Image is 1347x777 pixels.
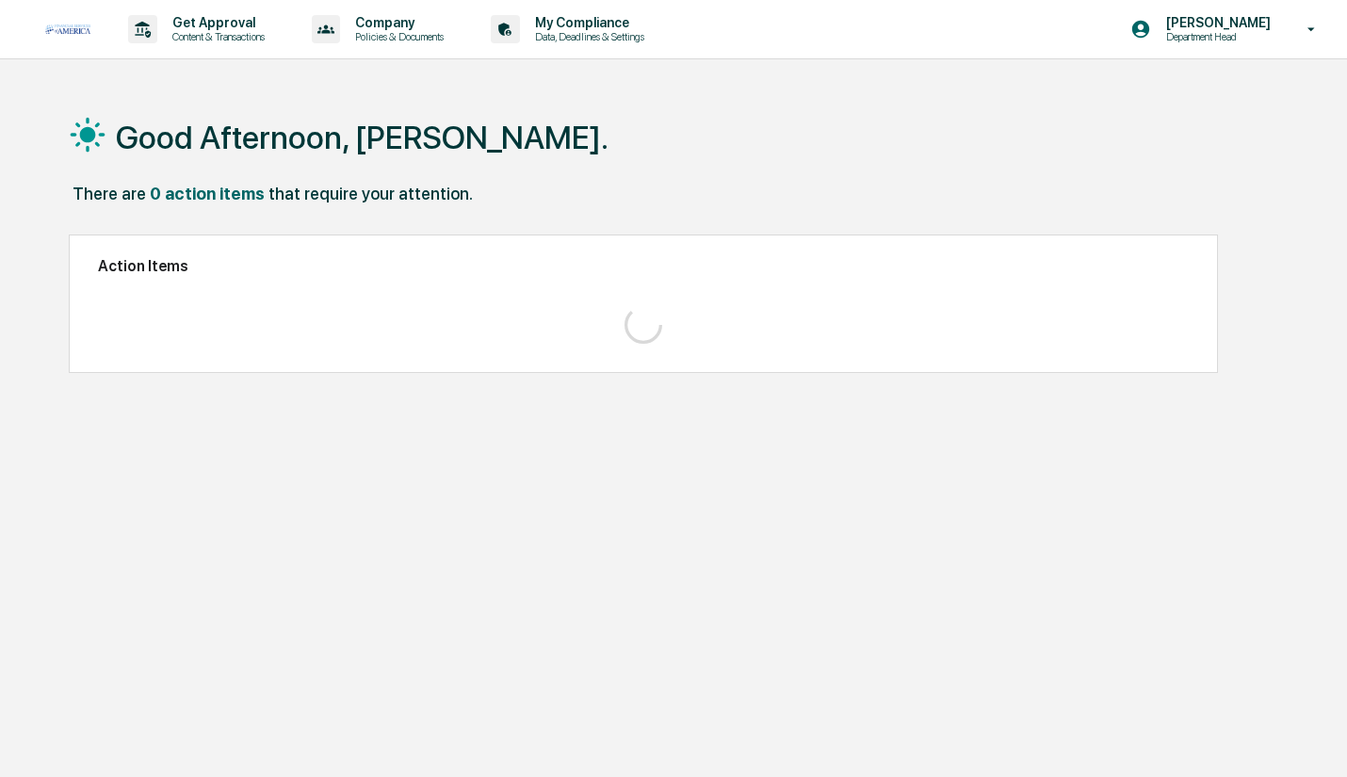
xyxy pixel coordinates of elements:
p: Data, Deadlines & Settings [520,30,654,43]
div: 0 action items [150,184,265,203]
h1: Good Afternoon, [PERSON_NAME]. [116,119,609,156]
p: Department Head [1151,30,1280,43]
p: My Compliance [520,15,654,30]
h2: Action Items [98,257,1189,275]
p: Policies & Documents [340,30,453,43]
p: Get Approval [157,15,274,30]
img: logo [45,24,90,33]
div: that require your attention. [268,184,473,203]
p: [PERSON_NAME] [1151,15,1280,30]
div: There are [73,184,146,203]
p: Company [340,15,453,30]
p: Content & Transactions [157,30,274,43]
